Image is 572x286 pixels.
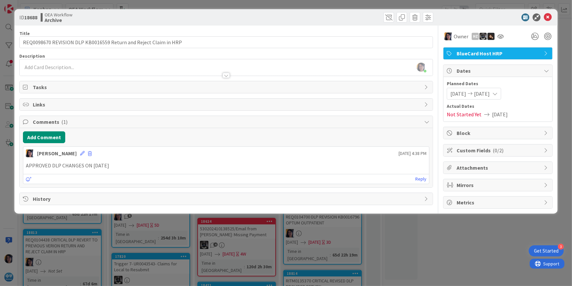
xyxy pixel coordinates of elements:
[558,244,564,250] div: 3
[45,12,72,17] span: OEA Workflow
[534,248,559,254] div: Get Started
[474,90,490,98] span: [DATE]
[19,30,30,36] label: Title
[26,162,427,169] p: APPROVED DLP CHANGES ON [DATE]
[447,80,549,87] span: Planned Dates
[37,149,77,157] div: [PERSON_NAME]
[415,175,426,183] a: Reply
[399,150,426,157] span: [DATE] 4:38 PM
[480,33,487,40] img: KG
[447,103,549,110] span: Actual Dates
[457,164,541,172] span: Attachments
[33,195,421,203] span: History
[33,118,421,126] span: Comments
[23,131,65,143] button: Add Comment
[45,17,72,23] b: Archive
[529,245,564,257] div: Open Get Started checklist, remaining modules: 3
[417,63,426,72] img: 6opDD3BK3MiqhSbxlYhxNxWf81ilPuNy.jpg
[457,181,541,189] span: Mirrors
[450,90,466,98] span: [DATE]
[457,146,541,154] span: Custom Fields
[454,32,468,40] span: Owner
[457,67,541,75] span: Dates
[472,33,479,40] div: HZ
[447,110,482,118] span: Not Started Yet
[61,119,68,125] span: ( 1 )
[33,101,421,108] span: Links
[19,36,433,48] input: type card name here...
[487,33,495,40] img: ZB
[444,32,452,40] img: TC
[457,199,541,206] span: Metrics
[492,110,508,118] span: [DATE]
[33,83,421,91] span: Tasks
[493,147,503,154] span: ( 0/2 )
[26,149,34,157] img: TC
[14,1,30,9] span: Support
[19,13,37,21] span: ID
[19,53,45,59] span: Description
[457,49,541,57] span: BlueCard Host HRP
[457,129,541,137] span: Block
[24,14,37,21] b: 18688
